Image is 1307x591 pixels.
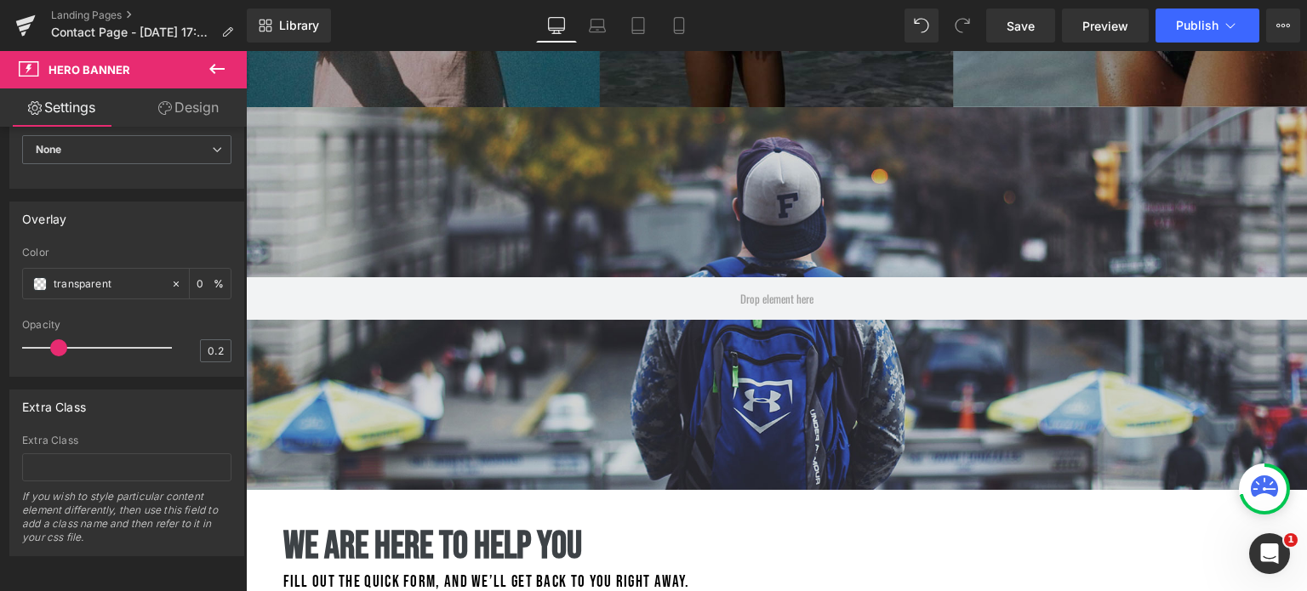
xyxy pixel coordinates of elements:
[945,9,979,43] button: Redo
[51,9,247,22] a: Landing Pages
[54,275,163,293] input: Color
[22,390,86,414] div: Extra Class
[1156,9,1259,43] button: Publish
[22,319,231,331] div: Opacity
[22,202,66,226] div: Overlay
[905,9,939,43] button: Undo
[37,472,336,519] b: we are here to help you
[1176,19,1219,32] span: Publish
[49,63,130,77] span: Hero Banner
[37,520,684,544] p: Fill out the quick form, and we’ll get back to you right away.
[1062,9,1149,43] a: Preview
[22,435,231,446] div: Extra Class
[36,143,62,156] b: None
[618,9,659,43] a: Tablet
[247,9,331,43] a: New Library
[22,490,231,555] div: If you wish to style particular content element differently, then use this field to add a class n...
[659,9,699,43] a: Mobile
[577,9,618,43] a: Laptop
[190,269,231,298] div: %
[22,247,231,259] div: Color
[1249,533,1290,574] iframe: Intercom live chat
[51,26,214,39] span: Contact Page - [DATE] 17:28:02
[536,9,577,43] a: Desktop
[279,18,319,33] span: Library
[127,88,250,127] a: Design
[1007,17,1035,35] span: Save
[1284,533,1298,547] span: 1
[1082,17,1128,35] span: Preview
[1266,9,1300,43] button: More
